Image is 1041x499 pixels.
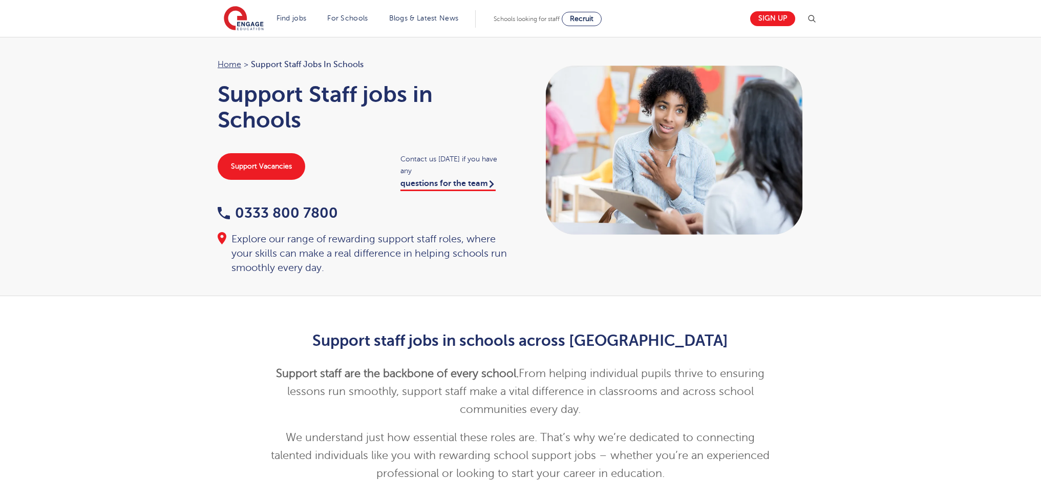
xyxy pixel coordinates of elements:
div: Explore our range of rewarding support staff roles, where your skills can make a real difference ... [218,232,511,275]
span: Recruit [570,15,593,23]
span: Schools looking for staff [494,15,560,23]
img: Engage Education [224,6,264,32]
a: 0333 800 7800 [218,205,338,221]
nav: breadcrumb [218,58,511,71]
span: > [244,60,248,69]
strong: Support staff jobs in schools across [GEOGRAPHIC_DATA] [312,332,728,349]
a: Support Vacancies [218,153,305,180]
a: questions for the team [400,179,496,191]
strong: Support staff are the backbone of every school. [276,367,519,380]
a: Recruit [562,12,602,26]
a: Sign up [750,11,795,26]
a: Find jobs [277,14,307,22]
span: Support Staff jobs in Schools [251,58,364,71]
a: Blogs & Latest News [389,14,459,22]
span: Contact us [DATE] if you have any [400,153,511,177]
h1: Support Staff jobs in Schools [218,81,511,133]
a: For Schools [327,14,368,22]
p: From helping individual pupils thrive to ensuring lessons run smoothly, support staff make a vita... [269,365,772,419]
p: We understand just how essential these roles are. That’s why we’re dedicated to connecting talent... [269,429,772,483]
a: Home [218,60,241,69]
